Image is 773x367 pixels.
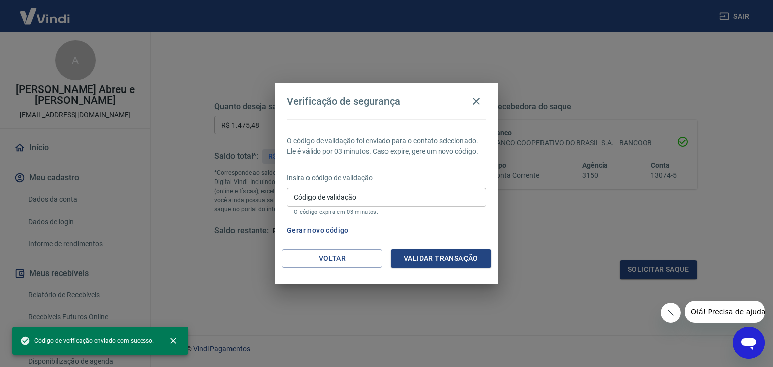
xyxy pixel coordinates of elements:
[733,327,765,359] iframe: Botão para abrir a janela de mensagens
[162,330,184,352] button: close
[685,301,765,323] iframe: Mensagem da empresa
[287,173,486,183] p: Insira o código de validação
[287,95,400,107] h4: Verificação de segurança
[661,303,681,323] iframe: Fechar mensagem
[282,249,382,268] button: Voltar
[287,136,486,157] p: O código de validação foi enviado para o contato selecionado. Ele é válido por 03 minutos. Caso e...
[20,336,154,346] span: Código de verificação enviado com sucesso.
[391,249,491,268] button: Validar transação
[283,221,353,240] button: Gerar novo código
[294,209,479,215] p: O código expira em 03 minutos.
[6,7,85,15] span: Olá! Precisa de ajuda?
